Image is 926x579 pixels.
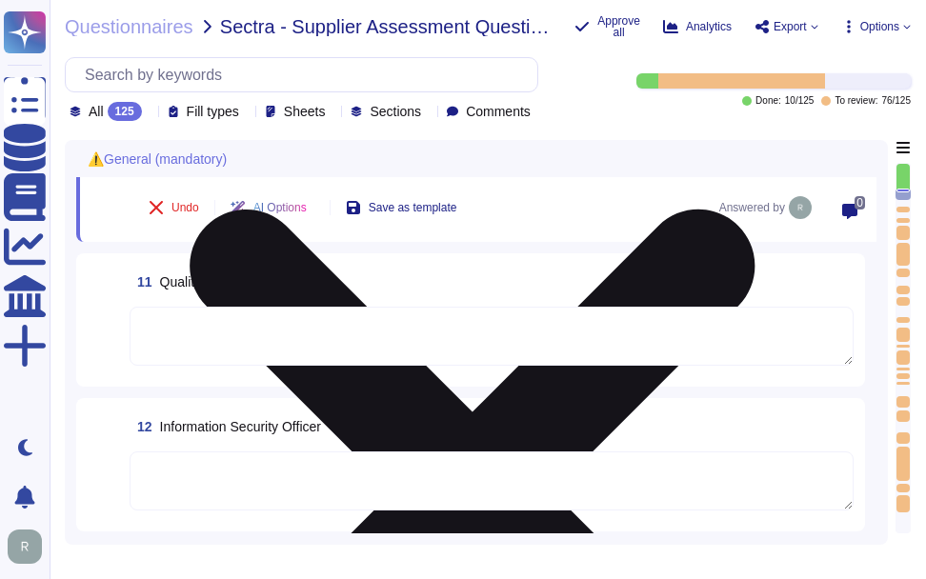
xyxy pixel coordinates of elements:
[65,17,193,36] span: Questionnaires
[4,526,55,568] button: user
[835,96,877,106] span: To review:
[860,21,899,32] span: Options
[108,102,142,121] div: 125
[774,21,807,32] span: Export
[597,15,640,38] span: Approve all
[789,196,812,219] img: user
[187,105,239,118] span: Fill types
[370,105,421,118] span: Sections
[89,105,104,118] span: All
[8,529,42,564] img: user
[220,17,559,36] span: Sectra - Supplier Assessment Questionnaire Sectigo
[284,105,326,118] span: Sheets
[855,196,865,210] span: 0
[466,105,531,118] span: Comments
[130,275,152,289] span: 11
[785,96,815,106] span: 10 / 125
[755,96,781,106] span: Done:
[88,152,227,166] span: ⚠️General (mandatory)
[75,58,537,91] input: Search by keywords
[574,15,640,38] button: Approve all
[663,19,732,34] button: Analytics
[130,420,152,433] span: 12
[686,21,732,32] span: Analytics
[881,96,911,106] span: 76 / 125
